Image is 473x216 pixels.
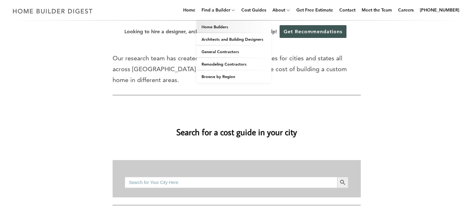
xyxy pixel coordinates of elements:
[125,177,337,188] input: Search for Your City Here
[197,45,271,58] a: General Contractors
[113,53,361,85] p: Our research team has created comprehensive cost guides for cities and states all across [GEOGRAP...
[197,70,271,83] a: Browse by Region
[197,58,271,70] a: Remodeling Contractors
[59,117,414,138] h2: Search for a cost guide in your city
[339,179,346,186] svg: Search
[10,5,95,17] img: Home Builder Digest
[280,25,346,38] a: Get Recommendations
[197,21,271,33] a: Home Builders
[197,33,271,45] a: Architects and Building Designers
